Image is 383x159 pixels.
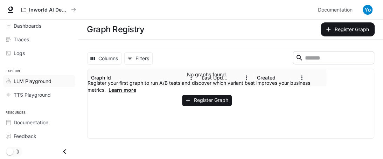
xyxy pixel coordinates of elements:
a: LLM Playground [3,75,75,87]
button: Show filters [124,52,153,65]
button: Sort [231,72,241,83]
button: Register Graph [321,22,375,36]
a: Logs [3,47,75,59]
div: Search [293,51,374,66]
button: All workspaces [18,3,79,17]
button: User avatar [361,3,375,17]
span: Documentation [14,119,48,126]
button: Menu [241,72,252,83]
span: Logs [14,49,25,57]
button: Sort [276,72,287,83]
span: Dark mode toggle [6,147,13,155]
a: Learn more [109,87,136,93]
a: Dashboards [3,20,75,32]
span: LLM Playground [14,77,51,85]
a: Traces [3,33,75,46]
div: Created [257,75,276,81]
div: Graph Id [91,75,111,81]
span: Dashboards [14,22,41,29]
button: Menu [186,72,196,83]
a: Documentation [3,116,75,129]
span: Feedback [14,132,36,140]
a: Feedback [3,130,75,142]
p: Inworld AI Demos [29,7,68,13]
a: Documentation [315,3,358,17]
button: Menu [297,72,307,83]
button: Register Graph [182,95,232,106]
span: Traces [14,36,29,43]
p: No graphs found. [187,71,227,78]
button: Sort [112,72,122,83]
button: Close drawer [57,144,72,159]
h1: Graph Registry [87,22,144,36]
img: User avatar [363,5,372,15]
a: TTS Playground [3,89,75,101]
button: Select columns [87,52,121,65]
span: TTS Playground [14,91,51,98]
p: Register your first graph to run A/B tests and discover which variant best improves your business... [88,79,326,94]
span: Documentation [318,6,353,14]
